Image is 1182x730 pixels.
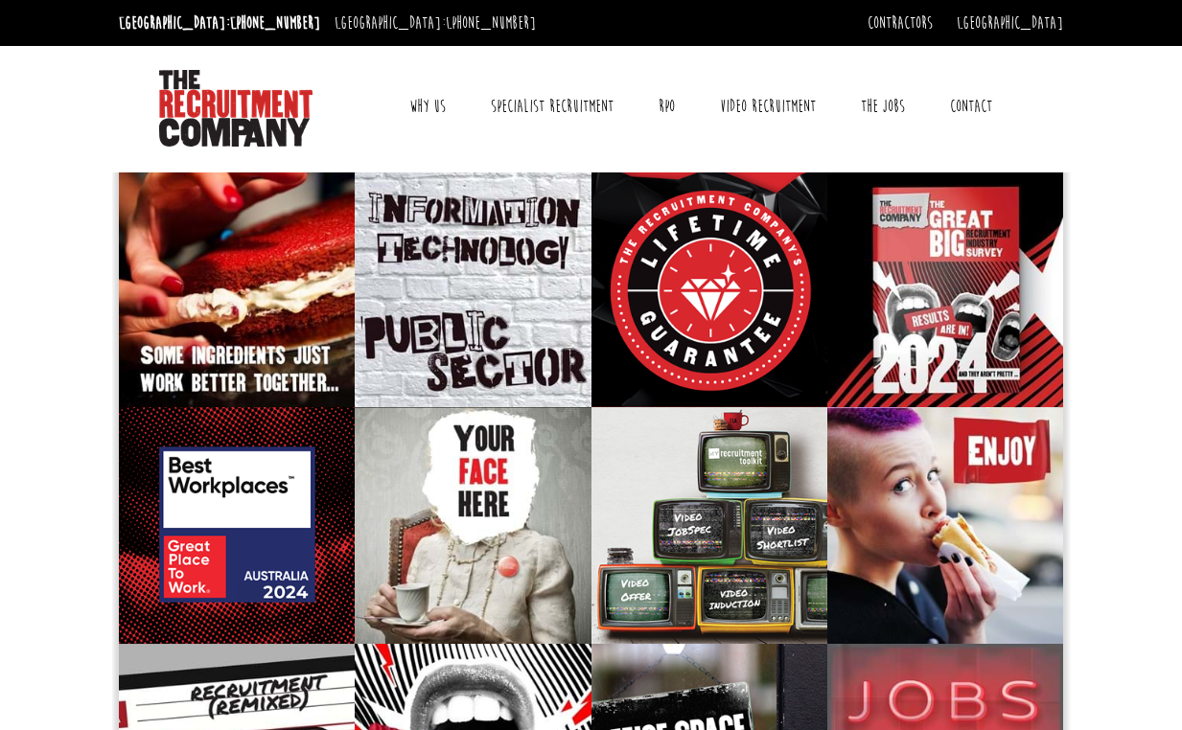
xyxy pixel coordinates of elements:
[706,82,830,130] a: Video Recruitment
[159,70,313,147] img: The Recruitment Company
[476,82,628,130] a: Specialist Recruitment
[936,82,1007,130] a: Contact
[846,82,919,130] a: The Jobs
[868,12,933,34] a: Contractors
[644,82,689,130] a: RPO
[957,12,1063,34] a: [GEOGRAPHIC_DATA]
[446,12,536,34] a: [PHONE_NUMBER]
[330,8,541,38] li: [GEOGRAPHIC_DATA]:
[114,8,325,38] li: [GEOGRAPHIC_DATA]:
[230,12,320,34] a: [PHONE_NUMBER]
[395,82,460,130] a: Why Us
